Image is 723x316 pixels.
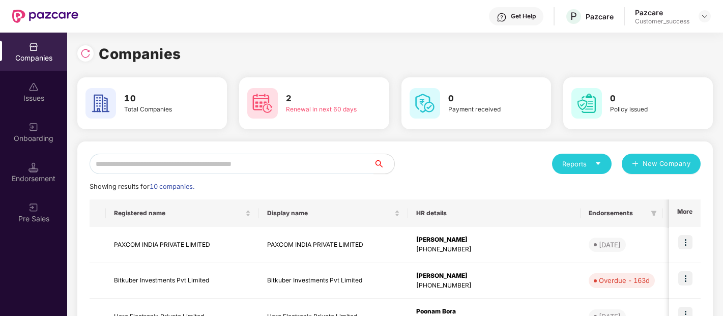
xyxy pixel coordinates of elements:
th: HR details [408,199,581,227]
span: Registered name [114,209,243,217]
th: More [669,199,701,227]
img: svg+xml;base64,PHN2ZyB4bWxucz0iaHR0cDovL3d3dy53My5vcmcvMjAwMC9zdmciIHdpZHRoPSI2MCIgaGVpZ2h0PSI2MC... [85,88,116,119]
span: Showing results for [90,183,194,190]
span: 10 companies. [150,183,194,190]
img: New Pazcare Logo [12,10,78,23]
td: Bitkuber Investments Pvt Limited [259,263,408,299]
img: icon [678,235,692,249]
div: [PERSON_NAME] [416,271,572,281]
div: Pazcare [635,8,689,17]
div: [PHONE_NUMBER] [416,245,572,254]
h3: 2 [286,92,360,105]
img: svg+xml;base64,PHN2ZyB3aWR0aD0iMjAiIGhlaWdodD0iMjAiIHZpZXdCb3g9IjAgMCAyMCAyMCIgZmlsbD0ibm9uZSIgeG... [28,203,39,213]
span: New Company [643,159,691,169]
th: Registered name [106,199,259,227]
img: svg+xml;base64,PHN2ZyBpZD0iUmVsb2FkLTMyeDMyIiB4bWxucz0iaHR0cDovL3d3dy53My5vcmcvMjAwMC9zdmciIHdpZH... [80,48,91,59]
div: Customer_success [635,17,689,25]
div: Policy issued [610,105,684,114]
img: svg+xml;base64,PHN2ZyB4bWxucz0iaHR0cDovL3d3dy53My5vcmcvMjAwMC9zdmciIHdpZHRoPSI2MCIgaGVpZ2h0PSI2MC... [247,88,278,119]
h3: 0 [610,92,684,105]
span: plus [632,160,639,168]
div: [DATE] [599,240,621,250]
td: PAXCOM INDIA PRIVATE LIMITED [106,227,259,263]
div: [PHONE_NUMBER] [416,281,572,291]
img: svg+xml;base64,PHN2ZyBpZD0iQ29tcGFuaWVzIiB4bWxucz0iaHR0cDovL3d3dy53My5vcmcvMjAwMC9zdmciIHdpZHRoPS... [28,42,39,52]
div: Get Help [511,12,536,20]
span: search [373,160,394,168]
span: Endorsements [589,209,647,217]
div: Renewal in next 60 days [286,105,360,114]
div: Reports [562,159,601,169]
td: Bitkuber Investments Pvt Limited [106,263,259,299]
div: Pazcare [586,12,614,21]
img: svg+xml;base64,PHN2ZyBpZD0iRHJvcGRvd24tMzJ4MzIiIHhtbG5zPSJodHRwOi8vd3d3LnczLm9yZy8yMDAwL3N2ZyIgd2... [701,12,709,20]
th: Display name [259,199,408,227]
div: [PERSON_NAME] [416,235,572,245]
img: svg+xml;base64,PHN2ZyB3aWR0aD0iMjAiIGhlaWdodD0iMjAiIHZpZXdCb3g9IjAgMCAyMCAyMCIgZmlsbD0ibm9uZSIgeG... [28,122,39,132]
span: filter [651,210,657,216]
span: P [570,10,577,22]
div: Overdue - 163d [599,275,650,285]
img: svg+xml;base64,PHN2ZyB4bWxucz0iaHR0cDovL3d3dy53My5vcmcvMjAwMC9zdmciIHdpZHRoPSI2MCIgaGVpZ2h0PSI2MC... [410,88,440,119]
img: icon [678,271,692,285]
span: caret-down [595,160,601,167]
td: PAXCOM INDIA PRIVATE LIMITED [259,227,408,263]
h3: 0 [448,92,523,105]
h1: Companies [99,43,181,65]
img: svg+xml;base64,PHN2ZyBpZD0iSGVscC0zMngzMiIgeG1sbnM9Imh0dHA6Ly93d3cudzMub3JnLzIwMDAvc3ZnIiB3aWR0aD... [497,12,507,22]
span: Display name [267,209,392,217]
img: svg+xml;base64,PHN2ZyB4bWxucz0iaHR0cDovL3d3dy53My5vcmcvMjAwMC9zdmciIHdpZHRoPSI2MCIgaGVpZ2h0PSI2MC... [571,88,602,119]
div: Total Companies [124,105,198,114]
button: plusNew Company [622,154,701,174]
span: filter [649,207,659,219]
h3: 10 [124,92,198,105]
div: Payment received [448,105,523,114]
img: svg+xml;base64,PHN2ZyB3aWR0aD0iMTQuNSIgaGVpZ2h0PSIxNC41IiB2aWV3Qm94PSIwIDAgMTYgMTYiIGZpbGw9Im5vbm... [28,162,39,173]
button: search [373,154,395,174]
img: svg+xml;base64,PHN2ZyBpZD0iSXNzdWVzX2Rpc2FibGVkIiB4bWxucz0iaHR0cDovL3d3dy53My5vcmcvMjAwMC9zdmciIH... [28,82,39,92]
